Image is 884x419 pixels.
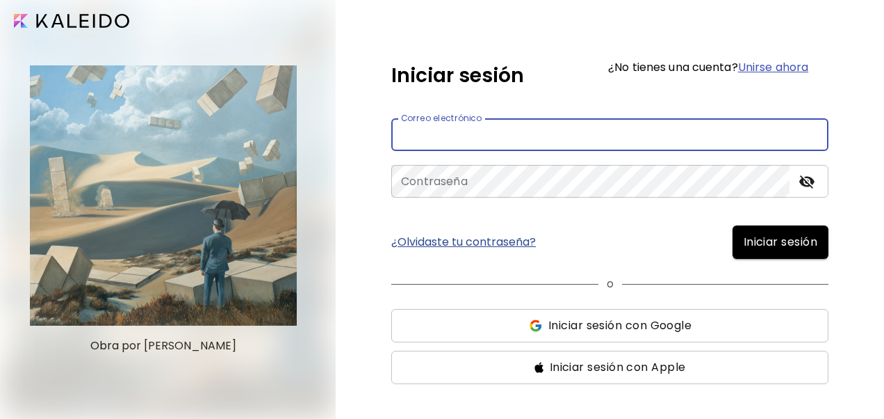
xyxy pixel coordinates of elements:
[391,351,828,384] button: ssIniciar sesión con Apple
[738,59,808,75] a: Unirse ahora
[607,276,614,292] p: o
[548,317,691,334] span: Iniciar sesión con Google
[534,362,544,373] img: ss
[550,359,686,376] span: Iniciar sesión con Apple
[732,226,828,259] button: Iniciar sesión
[795,170,819,193] button: toggle password visibility
[391,61,524,90] h5: Iniciar sesión
[391,237,536,248] a: ¿Olvidaste tu contraseña?
[744,234,817,251] span: Iniciar sesión
[528,319,543,333] img: ss
[391,309,828,342] button: ssIniciar sesión con Google
[608,62,808,73] h6: ¿No tienes una cuenta?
